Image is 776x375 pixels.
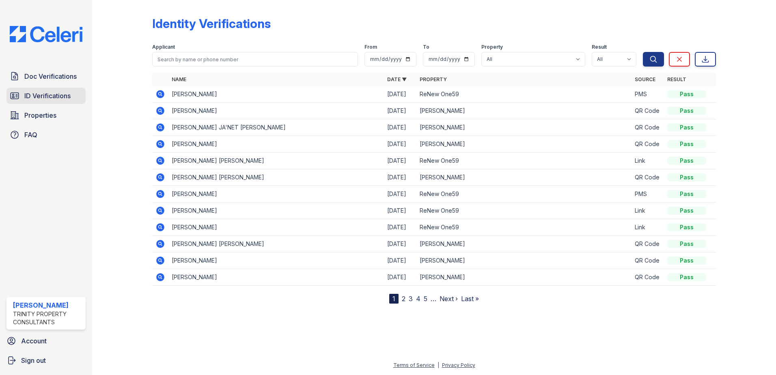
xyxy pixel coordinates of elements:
[632,236,664,252] td: QR Code
[384,136,416,153] td: [DATE]
[168,236,384,252] td: [PERSON_NAME] [PERSON_NAME]
[21,356,46,365] span: Sign out
[152,52,358,67] input: Search by name or phone number
[384,236,416,252] td: [DATE]
[152,44,175,50] label: Applicant
[632,269,664,286] td: QR Code
[592,44,607,50] label: Result
[481,44,503,50] label: Property
[667,140,706,148] div: Pass
[24,110,56,120] span: Properties
[416,269,632,286] td: [PERSON_NAME]
[393,362,435,368] a: Terms of Service
[416,169,632,186] td: [PERSON_NAME]
[6,88,86,104] a: ID Verifications
[384,186,416,203] td: [DATE]
[384,203,416,219] td: [DATE]
[635,76,655,82] a: Source
[384,119,416,136] td: [DATE]
[431,294,436,304] span: …
[667,256,706,265] div: Pass
[632,252,664,269] td: QR Code
[632,86,664,103] td: PMS
[440,295,458,303] a: Next ›
[384,86,416,103] td: [DATE]
[416,86,632,103] td: ReNew One59
[3,333,89,349] a: Account
[152,16,271,31] div: Identity Verifications
[24,71,77,81] span: Doc Verifications
[416,119,632,136] td: [PERSON_NAME]
[632,153,664,169] td: Link
[423,44,429,50] label: To
[6,107,86,123] a: Properties
[13,300,82,310] div: [PERSON_NAME]
[667,173,706,181] div: Pass
[416,136,632,153] td: [PERSON_NAME]
[384,169,416,186] td: [DATE]
[667,240,706,248] div: Pass
[667,207,706,215] div: Pass
[168,136,384,153] td: [PERSON_NAME]
[384,153,416,169] td: [DATE]
[168,153,384,169] td: [PERSON_NAME] [PERSON_NAME]
[416,186,632,203] td: ReNew One59
[632,203,664,219] td: Link
[402,295,405,303] a: 2
[667,223,706,231] div: Pass
[416,236,632,252] td: [PERSON_NAME]
[168,169,384,186] td: [PERSON_NAME] [PERSON_NAME]
[168,186,384,203] td: [PERSON_NAME]
[168,119,384,136] td: [PERSON_NAME] JA'NET [PERSON_NAME]
[667,76,686,82] a: Result
[632,219,664,236] td: Link
[442,362,475,368] a: Privacy Policy
[667,273,706,281] div: Pass
[168,219,384,236] td: [PERSON_NAME]
[632,103,664,119] td: QR Code
[409,295,413,303] a: 3
[384,252,416,269] td: [DATE]
[416,103,632,119] td: [PERSON_NAME]
[632,169,664,186] td: QR Code
[461,295,479,303] a: Last »
[168,252,384,269] td: [PERSON_NAME]
[667,190,706,198] div: Pass
[384,269,416,286] td: [DATE]
[632,186,664,203] td: PMS
[632,119,664,136] td: QR Code
[387,76,407,82] a: Date ▼
[416,295,420,303] a: 4
[424,295,427,303] a: 5
[667,157,706,165] div: Pass
[3,352,89,369] a: Sign out
[384,103,416,119] td: [DATE]
[384,219,416,236] td: [DATE]
[389,294,399,304] div: 1
[21,336,47,346] span: Account
[24,91,71,101] span: ID Verifications
[416,153,632,169] td: ReNew One59
[6,68,86,84] a: Doc Verifications
[667,90,706,98] div: Pass
[438,362,439,368] div: |
[168,103,384,119] td: [PERSON_NAME]
[168,269,384,286] td: [PERSON_NAME]
[24,130,37,140] span: FAQ
[632,136,664,153] td: QR Code
[416,219,632,236] td: ReNew One59
[420,76,447,82] a: Property
[168,203,384,219] td: [PERSON_NAME]
[168,86,384,103] td: [PERSON_NAME]
[3,26,89,42] img: CE_Logo_Blue-a8612792a0a2168367f1c8372b55b34899dd931a85d93a1a3d3e32e68fde9ad4.png
[667,123,706,131] div: Pass
[416,203,632,219] td: ReNew One59
[667,107,706,115] div: Pass
[13,310,82,326] div: Trinity Property Consultants
[364,44,377,50] label: From
[416,252,632,269] td: [PERSON_NAME]
[6,127,86,143] a: FAQ
[172,76,186,82] a: Name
